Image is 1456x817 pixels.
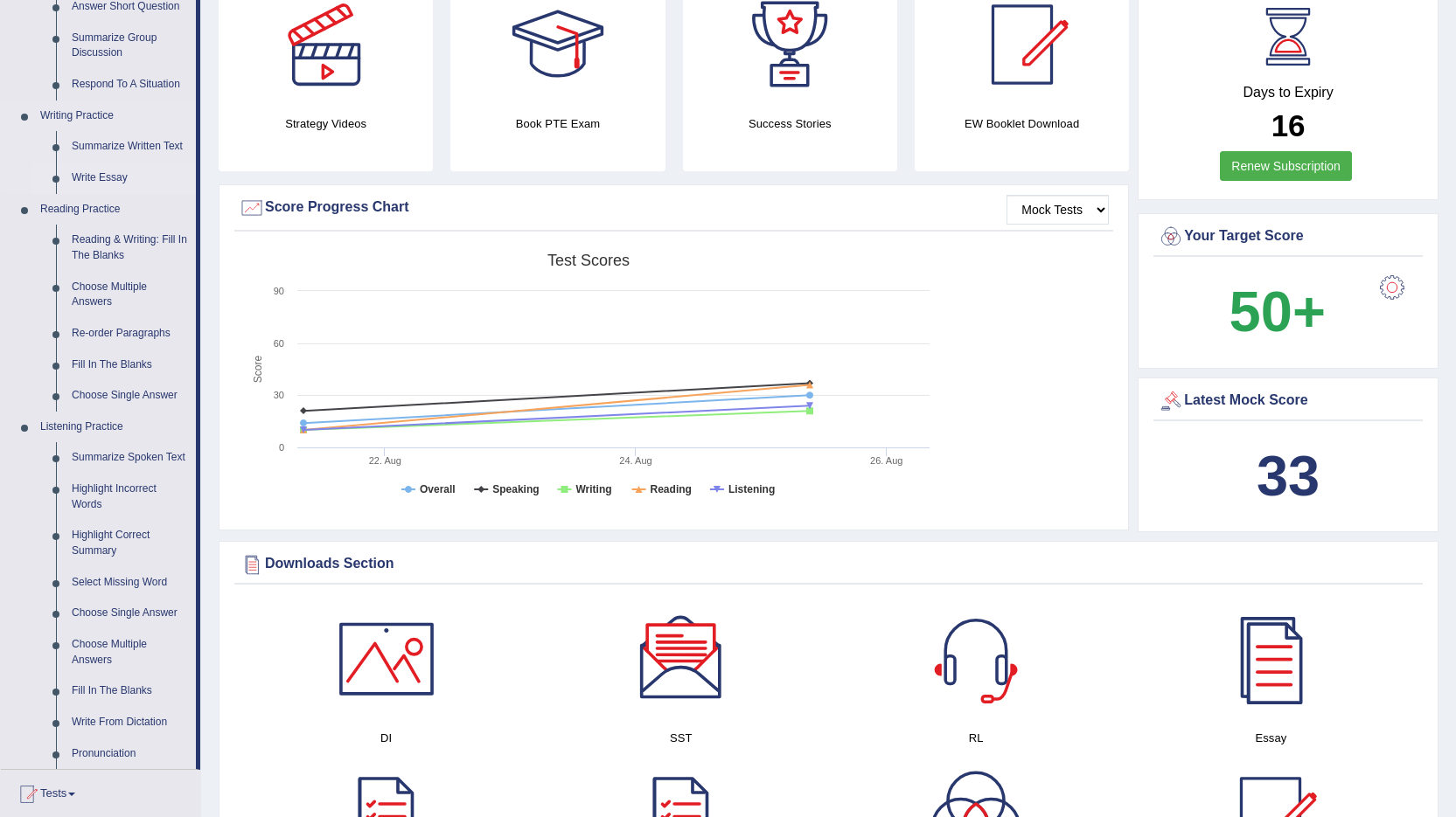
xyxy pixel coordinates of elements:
a: Tests [1,770,200,814]
a: Highlight Correct Summary [64,520,196,566]
a: Choose Multiple Answers [64,629,196,675]
h4: DI [247,729,525,747]
b: 33 [1257,444,1320,508]
tspan: 26. Aug [870,455,902,466]
a: Reading Practice [32,194,196,225]
a: Summarize Group Discussion [64,23,196,69]
a: Summarize Spoken Text [64,442,196,474]
text: 30 [274,390,284,400]
div: Downloads Section [239,551,1418,578]
a: Respond To A Situation [64,69,196,100]
div: Your Target Score [1158,224,1418,250]
h4: Essay [1132,729,1410,747]
a: Writing Practice [32,100,196,132]
tspan: Speaking [492,483,539,495]
h4: Book PTE Exam [450,114,665,133]
tspan: Test scores [547,252,630,269]
h4: EW Booklet Download [915,114,1129,133]
h4: Days to Expiry [1158,85,1418,100]
a: Choose Multiple Answers [64,272,196,318]
text: 0 [279,442,284,453]
tspan: Writing [575,483,611,495]
a: Choose Single Answer [64,380,196,412]
tspan: Listening [728,483,775,495]
div: Score Progress Chart [239,195,1109,221]
a: Select Missing Word [64,567,196,599]
a: Renew Subscription [1220,151,1352,181]
h4: Strategy Videos [219,114,433,133]
h4: Success Stories [683,114,897,133]
tspan: Reading [651,483,692,495]
a: Pronunciation [64,738,196,770]
h4: SST [542,729,819,747]
tspan: 22. Aug [369,455,401,466]
tspan: Score [252,356,264,384]
a: Choose Single Answer [64,598,196,629]
a: Write Essay [64,163,196,194]
a: Re-order Paragraphs [64,318,196,350]
tspan: 24. Aug [619,455,651,466]
tspan: Overall [420,483,456,495]
a: Write From Dictation [64,707,196,738]
a: Fill In The Blanks [64,350,196,381]
text: 60 [274,338,284,349]
text: 90 [274,286,284,296]
a: Summarize Written Text [64,131,196,163]
a: Fill In The Blanks [64,675,196,707]
h4: RL [838,729,1115,747]
b: 50+ [1230,280,1326,343]
b: 16 [1271,108,1306,142]
div: Latest Mock Score [1158,388,1418,414]
a: Highlight Incorrect Words [64,474,196,520]
a: Reading & Writing: Fill In The Blanks [64,225,196,271]
a: Listening Practice [32,412,196,443]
